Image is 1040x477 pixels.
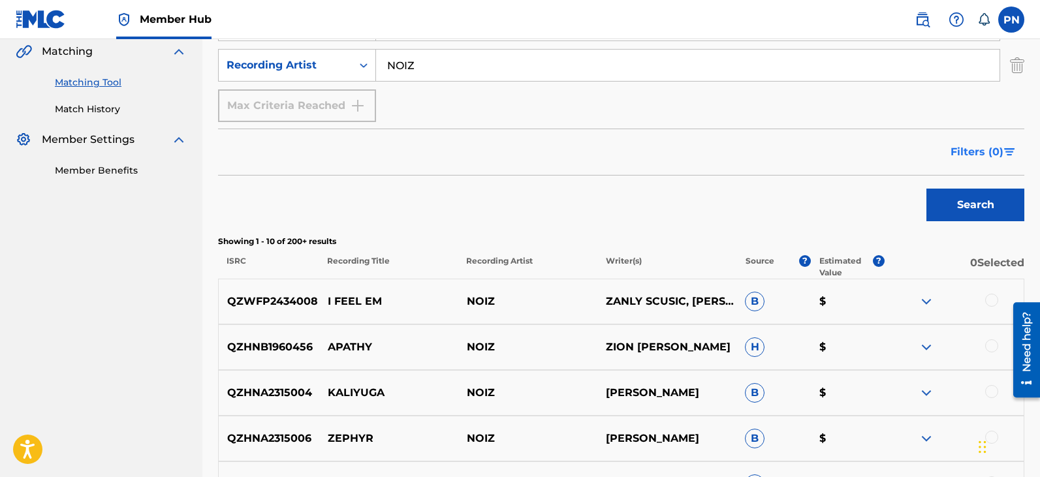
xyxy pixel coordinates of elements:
[919,431,934,446] img: expand
[819,255,873,279] p: Estimated Value
[975,414,1040,477] iframe: Chat Widget
[458,431,597,446] p: NOIZ
[218,236,1024,247] p: Showing 1 - 10 of 200+ results
[597,385,736,401] p: [PERSON_NAME]
[116,12,132,27] img: Top Rightsholder
[458,385,597,401] p: NOIZ
[597,255,737,279] p: Writer(s)
[140,12,212,27] span: Member Hub
[1010,49,1024,82] img: Delete Criterion
[16,44,32,59] img: Matching
[55,76,187,89] a: Matching Tool
[16,10,66,29] img: MLC Logo
[810,294,884,309] p: $
[597,431,736,446] p: [PERSON_NAME]
[943,7,969,33] div: Help
[319,255,458,279] p: Recording Title
[319,431,458,446] p: ZEPHYR
[919,294,934,309] img: expand
[1003,297,1040,402] iframe: Resource Center
[745,337,764,357] span: H
[55,164,187,177] a: Member Benefits
[915,12,930,27] img: search
[458,339,597,355] p: NOIZ
[219,431,319,446] p: QZHNA2315006
[799,255,811,267] span: ?
[42,132,134,147] span: Member Settings
[319,339,458,355] p: APATHY
[745,429,764,448] span: B
[219,294,319,309] p: QZWFP2434008
[810,339,884,355] p: $
[16,132,31,147] img: Member Settings
[1004,148,1015,156] img: filter
[919,385,934,401] img: expand
[746,255,774,279] p: Source
[219,339,319,355] p: QZHNB1960456
[171,132,187,147] img: expand
[219,385,319,401] p: QZHNA2315004
[55,102,187,116] a: Match History
[319,294,458,309] p: I FEEL EM
[810,385,884,401] p: $
[810,431,884,446] p: $
[951,144,1003,160] span: Filters ( 0 )
[218,255,319,279] p: ISRC
[597,339,736,355] p: ZION [PERSON_NAME]
[745,292,764,311] span: B
[171,44,187,59] img: expand
[919,339,934,355] img: expand
[319,385,458,401] p: KALIYUGA
[977,13,990,26] div: Notifications
[227,57,344,73] div: Recording Artist
[998,7,1024,33] div: User Menu
[745,383,764,403] span: B
[458,255,597,279] p: Recording Artist
[909,7,936,33] a: Public Search
[943,136,1024,168] button: Filters (0)
[885,255,1024,279] p: 0 Selected
[42,44,93,59] span: Matching
[458,294,597,309] p: NOIZ
[597,294,736,309] p: ZANLY SCUSIC, [PERSON_NAME]
[949,12,964,27] img: help
[979,427,986,467] div: Drag
[873,255,885,267] span: ?
[926,189,1024,221] button: Search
